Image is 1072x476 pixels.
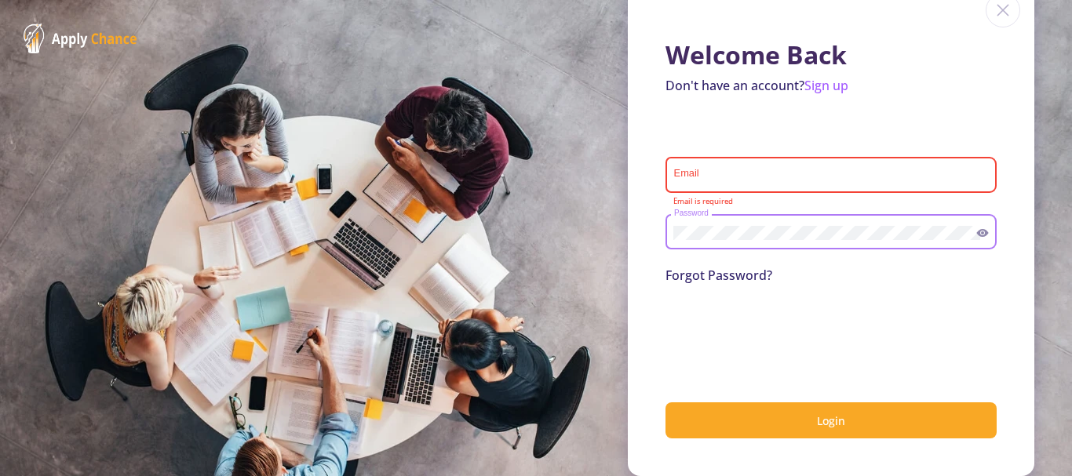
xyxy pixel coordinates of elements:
span: Login [817,413,845,428]
a: Forgot Password? [665,267,772,284]
button: Login [665,402,997,439]
a: Sign up [804,77,848,94]
p: Don't have an account? [665,76,997,95]
h1: Welcome Back [665,40,997,70]
img: ApplyChance Logo [24,24,137,53]
mat-error: Email is required [673,198,990,206]
iframe: reCAPTCHA [665,303,904,365]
